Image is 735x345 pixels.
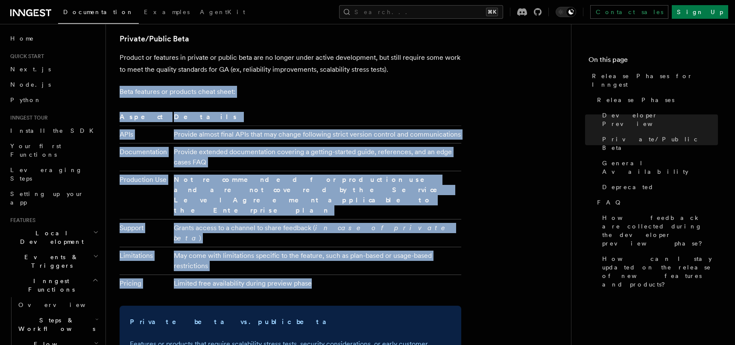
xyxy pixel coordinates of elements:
[10,143,61,158] span: Your first Functions
[7,77,100,92] a: Node.js
[120,143,170,171] td: Documentation
[15,297,100,313] a: Overview
[7,92,100,108] a: Python
[7,225,100,249] button: Local Development
[120,86,461,98] p: Beta features or products cheat sheet:
[170,219,461,247] td: Grants access to a channel to share feedback ( )
[7,114,48,121] span: Inngest tour
[592,72,718,89] span: Release Phases for Inngest
[58,3,139,24] a: Documentation
[589,68,718,92] a: Release Phases for Inngest
[7,138,100,162] a: Your first Functions
[170,275,461,292] td: Limited free availability during preview phase
[120,111,170,126] th: Aspect
[10,167,82,182] span: Leveraging Steps
[599,155,718,179] a: General Availability
[672,5,728,19] a: Sign Up
[7,31,100,46] a: Home
[120,219,170,247] td: Support
[599,251,718,292] a: How can I stay updated on the release of new features and products?
[120,275,170,292] td: Pricing
[589,55,718,68] h4: On this page
[597,198,625,207] span: FAQ
[599,210,718,251] a: How feedback are collected during the developer preview phase?
[15,316,95,333] span: Steps & Workflows
[120,52,461,76] p: Product or features in private or public beta are no longer under active development, but still r...
[7,186,100,210] a: Setting up your app
[174,175,449,214] strong: Not recommended for production use and are not covered by the Service Level Agreement applicable ...
[597,96,674,104] span: Release Phases
[10,81,51,88] span: Node.js
[7,61,100,77] a: Next.js
[195,3,250,23] a: AgentKit
[10,190,84,206] span: Setting up your app
[120,126,170,143] td: APIs
[556,7,576,17] button: Toggle dark mode
[602,159,718,176] span: General Availability
[602,254,718,289] span: How can I stay updated on the release of new features and products?
[7,53,44,60] span: Quick start
[200,9,245,15] span: AgentKit
[599,108,718,132] a: Developer Preview
[10,127,99,134] span: Install the SDK
[18,301,106,308] span: Overview
[7,253,93,270] span: Events & Triggers
[590,5,668,19] a: Contact sales
[170,247,461,275] td: May come with limitations specific to the feature, such as plan-based or usage-based restrictions
[599,132,718,155] a: Private/Public Beta
[144,9,190,15] span: Examples
[10,96,41,103] span: Python
[139,3,195,23] a: Examples
[602,111,718,128] span: Developer Preview
[7,123,100,138] a: Install the SDK
[120,247,170,275] td: Limitations
[602,135,718,152] span: Private/Public Beta
[7,277,92,294] span: Inngest Functions
[170,126,461,143] td: Provide almost final APIs that may change following strict version control and communications
[7,217,35,224] span: Features
[339,5,503,19] button: Search...⌘K
[15,313,100,336] button: Steps & Workflows
[599,179,718,195] a: Deprecated
[170,111,461,126] th: Details
[7,273,100,297] button: Inngest Functions
[594,92,718,108] a: Release Phases
[120,33,189,45] a: Private/Public Beta
[120,171,170,219] td: Production Use
[602,183,654,191] span: Deprecated
[602,213,718,248] span: How feedback are collected during the developer preview phase?
[7,249,100,273] button: Events & Triggers
[170,143,461,171] td: Provide extended documentation covering a getting-started guide, references, and an edge cases FAQ
[594,195,718,210] a: FAQ
[63,9,134,15] span: Documentation
[10,34,34,43] span: Home
[10,66,51,73] span: Next.js
[7,162,100,186] a: Leveraging Steps
[486,8,498,16] kbd: ⌘K
[174,224,449,242] em: in case of private beta
[7,229,93,246] span: Local Development
[130,318,337,326] strong: Private beta vs. public beta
